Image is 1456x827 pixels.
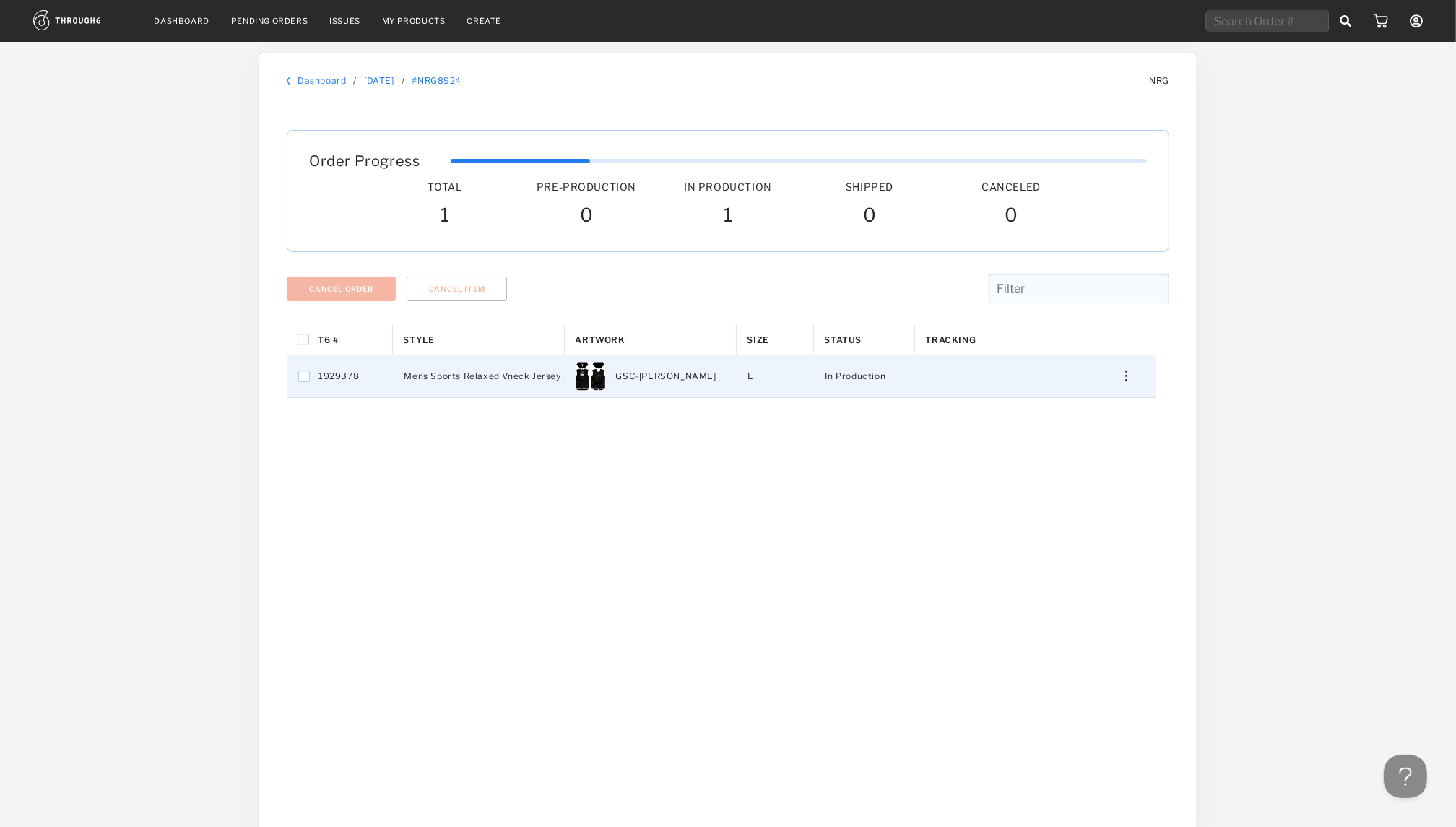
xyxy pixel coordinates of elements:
[318,367,359,386] span: 1929378
[354,75,357,86] div: /
[825,334,862,345] span: Status
[989,274,1169,303] input: Filter
[1149,75,1169,86] span: NRG
[287,355,1156,398] div: Press SPACE to select this row.
[747,334,769,345] span: Size
[863,204,877,230] span: 0
[1005,204,1018,230] span: 0
[737,355,814,397] div: L
[981,181,1041,193] span: Canceled
[412,75,461,86] a: #NRG8924
[407,277,508,301] button: Cancel Item
[155,16,209,26] a: Dashboard
[287,77,290,85] img: back_bracket.f28aa67b.svg
[231,16,308,26] a: Pending Orders
[576,362,605,391] img: 3826096-thumb.jpg
[1125,371,1127,381] img: meatball_vertical.0c7b41df.svg
[429,285,485,293] span: Cancel Item
[441,204,450,230] span: 1
[537,181,636,193] span: Pre-Production
[926,334,976,345] span: Tracking
[402,75,405,86] div: /
[580,204,594,230] span: 0
[33,10,133,30] img: logo.1c10ca64.svg
[404,367,589,386] span: Mens Sports Relaxed Vneck Jersey - 350
[724,204,733,230] span: 1
[616,367,716,386] span: GSC-[PERSON_NAME]
[846,181,893,193] span: Shipped
[318,334,338,345] span: T6 #
[382,16,446,26] a: My Products
[684,181,772,193] span: In Production
[298,75,346,86] a: Dashboard
[309,285,373,293] div: Cancel Order
[467,16,502,26] a: Create
[364,75,394,86] a: [DATE]
[1373,14,1388,28] img: icon_cart.dab5cea1.svg
[287,277,396,301] button: Cancel Order
[576,334,625,345] span: Artwork
[428,181,462,193] span: Total
[825,367,886,386] span: In Production
[329,16,360,26] a: Issues
[404,334,435,345] span: Style
[1384,755,1427,798] iframe: Toggle Customer Support
[309,152,420,170] span: Order Progress
[1206,10,1329,32] input: Search Order #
